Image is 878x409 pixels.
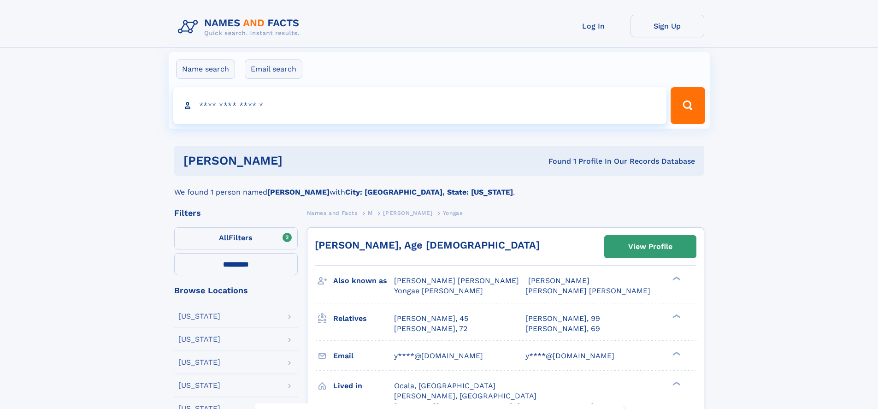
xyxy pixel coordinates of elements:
[345,188,513,196] b: City: [GEOGRAPHIC_DATA], State: [US_STATE]
[383,207,432,219] a: [PERSON_NAME]
[333,378,394,394] h3: Lived in
[245,59,302,79] label: Email search
[525,324,600,334] a: [PERSON_NAME], 69
[267,188,330,196] b: [PERSON_NAME]
[368,207,373,219] a: M
[315,239,540,251] a: [PERSON_NAME], Age [DEMOGRAPHIC_DATA]
[628,236,672,257] div: View Profile
[394,391,536,400] span: [PERSON_NAME], [GEOGRAPHIC_DATA]
[670,276,681,282] div: ❯
[671,87,705,124] button: Search Button
[333,348,394,364] h3: Email
[174,227,298,249] label: Filters
[525,314,600,324] a: [PERSON_NAME], 99
[333,273,394,289] h3: Also known as
[670,380,681,386] div: ❯
[307,207,358,219] a: Names and Facts
[394,381,495,390] span: Ocala, [GEOGRAPHIC_DATA]
[333,311,394,326] h3: Relatives
[394,324,467,334] a: [PERSON_NAME], 72
[394,276,519,285] span: [PERSON_NAME] [PERSON_NAME]
[173,87,667,124] input: search input
[174,15,307,40] img: Logo Names and Facts
[415,156,695,166] div: Found 1 Profile In Our Records Database
[368,210,373,216] span: M
[383,210,432,216] span: [PERSON_NAME]
[394,286,483,295] span: Yongae [PERSON_NAME]
[174,209,298,217] div: Filters
[557,15,631,37] a: Log In
[670,313,681,319] div: ❯
[174,286,298,295] div: Browse Locations
[176,59,235,79] label: Name search
[178,382,220,389] div: [US_STATE]
[183,155,416,166] h1: [PERSON_NAME]
[394,314,468,324] a: [PERSON_NAME], 45
[178,313,220,320] div: [US_STATE]
[178,336,220,343] div: [US_STATE]
[443,210,463,216] span: Yongae
[605,236,696,258] a: View Profile
[525,286,650,295] span: [PERSON_NAME] [PERSON_NAME]
[174,176,704,198] div: We found 1 person named with .
[631,15,704,37] a: Sign Up
[528,276,589,285] span: [PERSON_NAME]
[670,350,681,356] div: ❯
[178,359,220,366] div: [US_STATE]
[219,233,229,242] span: All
